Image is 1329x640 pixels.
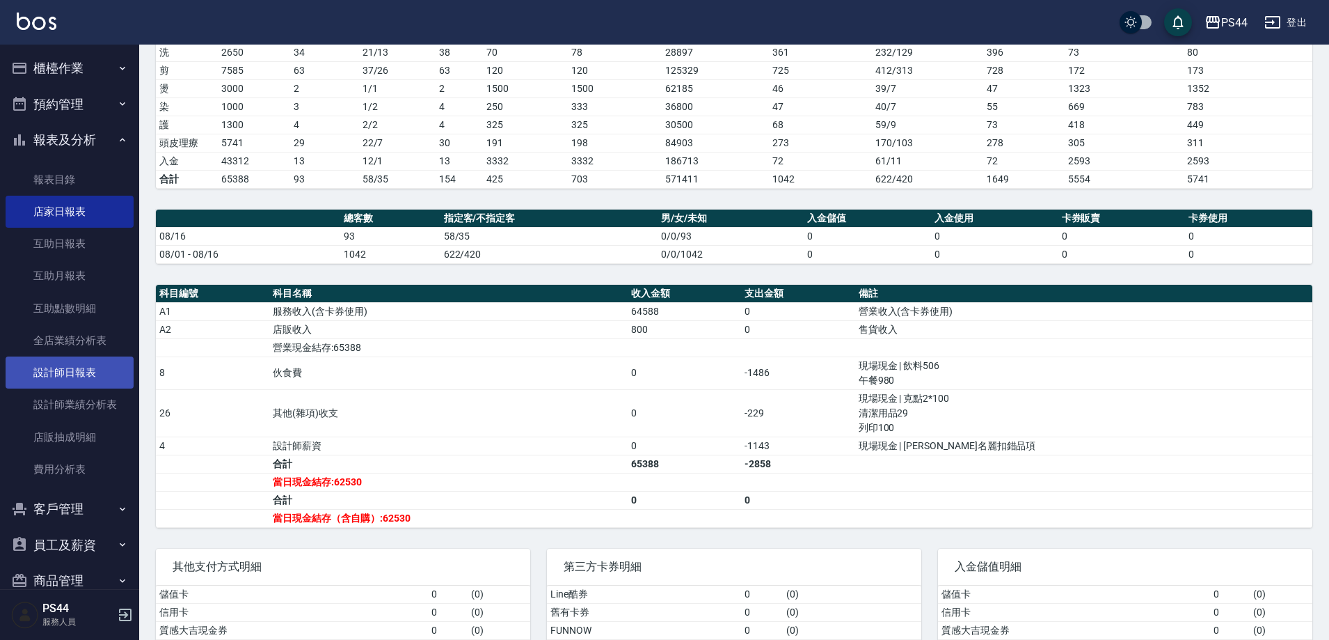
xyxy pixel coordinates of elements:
td: 13 [290,152,359,170]
td: 669 [1065,97,1184,116]
td: 剪 [156,61,218,79]
button: 報表及分析 [6,122,134,158]
td: 1 / 2 [359,97,436,116]
td: 0 [628,437,741,455]
td: 燙 [156,79,218,97]
td: 頭皮理療 [156,134,218,152]
td: 65388 [628,455,741,473]
td: 622/420 [440,245,658,263]
td: 72 [769,152,872,170]
td: 47 [769,97,872,116]
td: 64588 [628,302,741,320]
td: 0 [804,245,931,263]
td: 800 [628,320,741,338]
td: 2593 [1184,152,1312,170]
a: 全店業績分析表 [6,325,134,357]
td: 333 [568,97,662,116]
th: 入金使用 [931,210,1058,228]
td: 305 [1065,134,1184,152]
td: -229 [741,389,854,437]
td: 護 [156,116,218,134]
td: 合計 [269,455,627,473]
th: 男/女/未知 [658,210,804,228]
td: 172 [1065,61,1184,79]
td: 36800 [662,97,768,116]
td: 店販收入 [269,320,627,338]
td: 13 [436,152,483,170]
td: 0/0/1042 [658,245,804,263]
td: 170 / 103 [872,134,983,152]
td: ( 0 ) [468,603,530,621]
td: 4 [156,437,269,455]
td: 4 [436,116,483,134]
td: ( 0 ) [1250,621,1312,639]
td: 當日現金結存:62530 [269,473,627,491]
td: 47 [983,79,1065,97]
td: 0 [1185,227,1312,245]
td: 1 / 1 [359,79,436,97]
th: 科目編號 [156,285,269,303]
td: 30 [436,134,483,152]
td: 1649 [983,170,1065,188]
td: 622/420 [872,170,983,188]
td: 325 [483,116,568,134]
td: 0 [1058,245,1186,263]
td: 418 [1065,116,1184,134]
td: 84903 [662,134,768,152]
td: 311 [1184,134,1312,152]
td: ( 0 ) [783,603,921,621]
button: 預約管理 [6,86,134,123]
td: 55 [983,97,1065,116]
td: ( 0 ) [1250,586,1312,604]
td: 3332 [568,152,662,170]
td: 0/0/93 [658,227,804,245]
td: 當日現金結存（含自購）:62530 [269,509,627,527]
td: 325 [568,116,662,134]
td: 250 [483,97,568,116]
td: 舊有卡券 [547,603,741,621]
td: 273 [769,134,872,152]
td: ( 0 ) [468,586,530,604]
td: 合計 [269,491,627,509]
td: 12 / 1 [359,152,436,170]
td: 72 [983,152,1065,170]
a: 設計師日報表 [6,357,134,389]
td: 703 [568,170,662,188]
td: 93 [340,227,440,245]
th: 卡券販賣 [1058,210,1186,228]
th: 總客數 [340,210,440,228]
a: 設計師業績分析表 [6,389,134,421]
td: FUNNOW [547,621,741,639]
th: 備註 [855,285,1312,303]
td: 198 [568,134,662,152]
span: 其他支付方式明細 [173,560,514,574]
td: 232 / 129 [872,43,983,61]
td: 0 [1058,227,1186,245]
td: 0 [628,357,741,389]
td: 0 [428,603,468,621]
table: a dense table [156,26,1312,189]
td: 0 [628,491,741,509]
td: 營業收入(含卡券使用) [855,302,1312,320]
td: 73 [983,116,1065,134]
td: 191 [483,134,568,152]
td: 合計 [156,170,218,188]
td: 染 [156,97,218,116]
span: 第三方卡券明細 [564,560,905,574]
button: save [1164,8,1192,36]
td: 78 [568,43,662,61]
td: 1300 [218,116,290,134]
td: 洗 [156,43,218,61]
td: 62185 [662,79,768,97]
td: 43312 [218,152,290,170]
a: 互助月報表 [6,260,134,292]
td: 2 / 2 [359,116,436,134]
td: 65388 [218,170,290,188]
td: 0 [1210,586,1250,604]
th: 收入金額 [628,285,741,303]
img: Logo [17,13,56,30]
td: 1042 [340,245,440,263]
td: 1500 [568,79,662,97]
td: ( 0 ) [1250,603,1312,621]
td: 278 [983,134,1065,152]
